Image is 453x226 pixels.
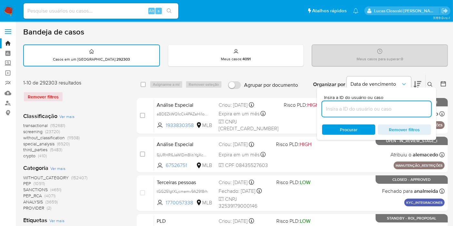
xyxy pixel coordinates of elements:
[441,7,448,14] a: Sair
[158,8,160,14] span: s
[374,8,439,14] p: lucas.clososki@mercadolivre.com
[149,8,154,14] span: Alt
[353,8,359,14] a: Notificações
[312,7,347,14] span: Atalhos rápidos
[162,6,176,15] button: search-icon
[24,7,178,15] input: Pesquise usuários ou casos...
